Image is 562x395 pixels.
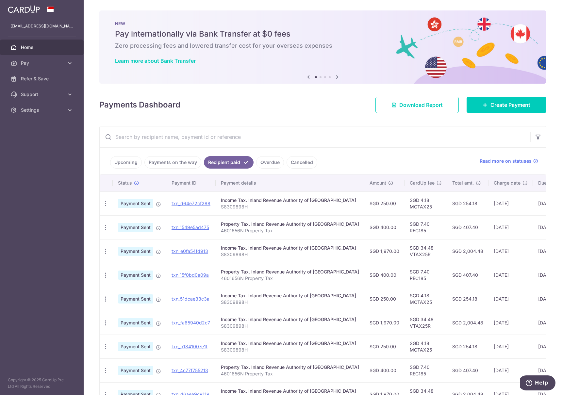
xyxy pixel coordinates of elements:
td: SGD 250.00 [364,335,405,358]
td: [DATE] [488,239,533,263]
a: txn_51dcae33c3a [172,296,209,302]
p: 4601656N Property Tax [221,275,359,282]
td: SGD 254.18 [447,335,488,358]
span: Payment Sent [118,223,153,232]
th: Payment ID [166,174,216,191]
a: Overdue [256,156,284,169]
td: SGD 400.00 [364,215,405,239]
span: Read more on statuses [480,158,532,164]
td: SGD 254.18 [447,191,488,215]
span: Total amt. [452,180,474,186]
span: Payment Sent [118,342,153,351]
a: txn_e0fa54fd913 [172,248,208,254]
img: CardUp [8,5,40,13]
p: S8309898H [221,323,359,329]
a: Download Report [375,97,459,113]
a: txn_1549e5ad475 [172,224,209,230]
a: Cancelled [287,156,317,169]
div: Income Tax. Inland Revenue Authority of [GEOGRAPHIC_DATA] [221,388,359,394]
td: [DATE] [488,191,533,215]
span: Pay [21,60,64,66]
a: Create Payment [467,97,546,113]
span: Refer & Save [21,75,64,82]
span: Due date [538,180,558,186]
span: Home [21,44,64,51]
td: SGD 400.00 [364,263,405,287]
td: [DATE] [488,358,533,382]
span: Support [21,91,64,98]
td: SGD 2,004.48 [447,311,488,335]
h5: Pay internationally via Bank Transfer at $0 fees [115,29,531,39]
div: Income Tax. Inland Revenue Authority of [GEOGRAPHIC_DATA] [221,197,359,204]
div: Property Tax. Inland Revenue Authority of [GEOGRAPHIC_DATA] [221,221,359,227]
p: S8309898H [221,299,359,305]
span: Amount [370,180,386,186]
a: Read more on statuses [480,158,538,164]
td: SGD 4.18 MCTAX25 [405,191,447,215]
th: Payment details [216,174,364,191]
td: [DATE] [488,215,533,239]
span: Payment Sent [118,199,153,208]
td: SGD 250.00 [364,287,405,311]
td: SGD 4.18 MCTAX25 [405,287,447,311]
p: NEW [115,21,531,26]
a: txn_d64e72cf288 [172,201,210,206]
div: Income Tax. Inland Revenue Authority of [GEOGRAPHIC_DATA] [221,245,359,251]
span: Payment Sent [118,247,153,256]
a: txn_fa65940d2c7 [172,320,210,325]
a: Learn more about Bank Transfer [115,58,196,64]
td: SGD 250.00 [364,191,405,215]
td: [DATE] [488,311,533,335]
span: Charge date [494,180,521,186]
span: Payment Sent [118,271,153,280]
div: Income Tax. Inland Revenue Authority of [GEOGRAPHIC_DATA] [221,292,359,299]
td: SGD 400.00 [364,358,405,382]
h4: Payments Dashboard [99,99,180,111]
img: Bank transfer banner [99,10,546,84]
p: S8309898H [221,204,359,210]
div: Income Tax. Inland Revenue Authority of [GEOGRAPHIC_DATA] [221,316,359,323]
td: SGD 34.48 VTAX25R [405,311,447,335]
div: Property Tax. Inland Revenue Authority of [GEOGRAPHIC_DATA] [221,364,359,370]
td: SGD 407.40 [447,358,488,382]
td: [DATE] [488,287,533,311]
div: Income Tax. Inland Revenue Authority of [GEOGRAPHIC_DATA] [221,340,359,347]
td: SGD 254.18 [447,287,488,311]
span: Create Payment [490,101,530,109]
a: Upcoming [110,156,142,169]
td: SGD 1,970.00 [364,311,405,335]
span: Payment Sent [118,318,153,327]
td: SGD 7.40 REC185 [405,263,447,287]
span: Settings [21,107,64,113]
a: txn_b1841007e1f [172,344,207,349]
td: SGD 1,970.00 [364,239,405,263]
span: Status [118,180,132,186]
p: 4601656N Property Tax [221,227,359,234]
p: [EMAIL_ADDRESS][DOMAIN_NAME] [10,23,73,29]
a: Recipient paid [204,156,254,169]
span: Download Report [399,101,443,109]
h6: Zero processing fees and lowered transfer cost for your overseas expenses [115,42,531,50]
td: SGD 7.40 REC185 [405,358,447,382]
a: Payments on the way [144,156,201,169]
span: Payment Sent [118,294,153,304]
div: Property Tax. Inland Revenue Authority of [GEOGRAPHIC_DATA] [221,269,359,275]
a: txn_4c77f755213 [172,368,208,373]
a: txn_15f0bd0a09a [172,272,209,278]
p: S8309898H [221,251,359,258]
span: Payment Sent [118,366,153,375]
td: [DATE] [488,335,533,358]
p: S8309898H [221,347,359,353]
iframe: Opens a widget where you can find more information [520,375,555,392]
td: SGD 2,004.48 [447,239,488,263]
td: SGD 407.40 [447,215,488,239]
input: Search by recipient name, payment id or reference [100,126,530,147]
span: CardUp fee [410,180,435,186]
td: SGD 7.40 REC185 [405,215,447,239]
td: SGD 4.18 MCTAX25 [405,335,447,358]
p: 4601656N Property Tax [221,370,359,377]
td: SGD 407.40 [447,263,488,287]
td: SGD 34.48 VTAX25R [405,239,447,263]
td: [DATE] [488,263,533,287]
